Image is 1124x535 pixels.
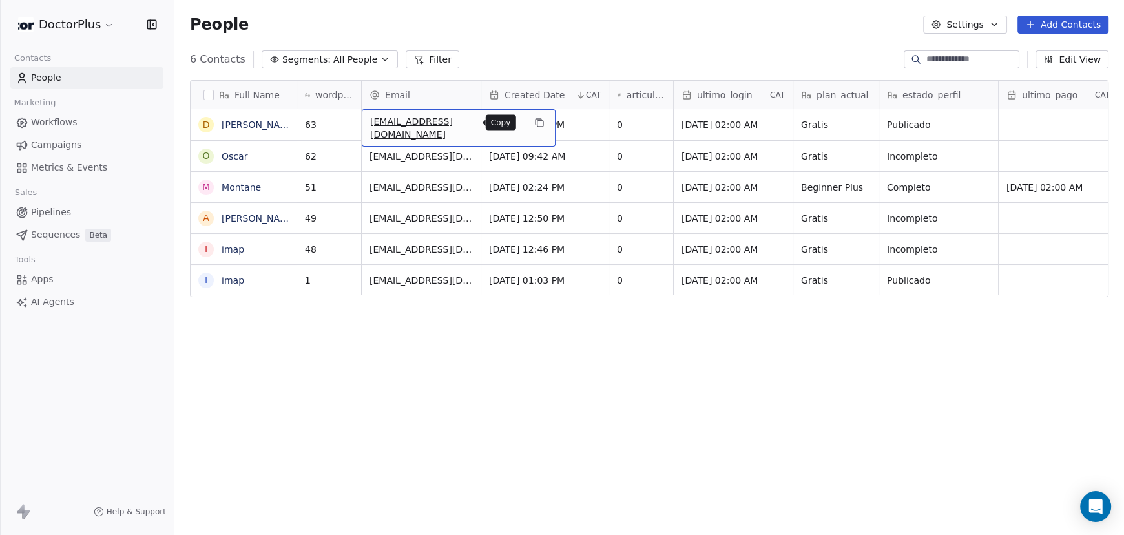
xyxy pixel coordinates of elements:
div: Email [362,81,481,109]
span: [EMAIL_ADDRESS][DOMAIN_NAME] [369,150,473,163]
div: Full Name [191,81,297,109]
div: estado_perfil [879,81,998,109]
span: Pipelines [31,205,71,219]
span: 48 [305,243,353,256]
span: Apps [31,273,54,286]
span: [EMAIL_ADDRESS][DOMAIN_NAME] [370,115,524,141]
span: 0 [617,212,665,225]
span: Email [385,89,410,101]
span: Gratis [801,118,871,131]
span: [DATE] 02:00 AM [682,274,785,287]
span: [DATE] 12:46 PM [489,243,601,256]
img: logo-Doctor-Plus.jpg [18,17,34,32]
span: [DATE] 02:00 AM [682,212,785,225]
span: Publicado [887,274,990,287]
div: articulos_publicados [609,81,673,109]
span: Beta [85,229,111,242]
span: [DATE] 09:42 AM [489,150,601,163]
span: 62 [305,150,353,163]
span: [DATE] 12:50 PM [489,212,601,225]
span: 6 Contacts [190,52,245,67]
div: i [205,273,207,287]
span: CAT [1095,90,1110,100]
div: ultimo_pagoCAT [999,81,1118,109]
a: [PERSON_NAME] Garlito [PERSON_NAME] [222,120,408,130]
a: imap [222,244,244,255]
span: [DATE] 02:00 AM [1006,181,1110,194]
span: Full Name [234,89,280,101]
span: Sequences [31,228,80,242]
span: CAT [586,90,601,100]
div: ultimo_loginCAT [674,81,793,109]
span: 0 [617,118,665,131]
button: Settings [923,16,1006,34]
a: Help & Support [94,507,166,517]
span: Segments: [282,53,331,67]
span: AI Agents [31,295,74,309]
div: M [202,180,210,194]
a: AI Agents [10,291,163,313]
div: plan_actual [793,81,879,109]
div: D [203,118,210,132]
button: Edit View [1036,50,1108,68]
span: Metrics & Events [31,161,107,174]
span: [DATE] 02:00 AM [682,118,785,131]
span: Incompleto [887,243,990,256]
span: Marketing [8,93,61,112]
span: DoctorPlus [39,16,101,33]
span: plan_actual [817,89,868,101]
button: DoctorPlus [16,14,117,36]
span: Beginner Plus [801,181,871,194]
a: imap [222,275,244,286]
span: [EMAIL_ADDRESS][DOMAIN_NAME] [369,274,473,287]
a: [PERSON_NAME] [222,213,297,224]
span: Gratis [801,274,871,287]
button: Add Contacts [1017,16,1108,34]
span: Contacts [8,48,57,68]
span: 51 [305,181,353,194]
div: wordpressUserId [297,81,361,109]
span: 49 [305,212,353,225]
span: Incompleto [887,212,990,225]
span: [EMAIL_ADDRESS][DOMAIN_NAME] [369,243,473,256]
span: People [31,71,61,85]
span: [DATE] 01:19 PM [489,118,601,131]
div: grid [191,109,297,520]
span: [DATE] 01:03 PM [489,274,601,287]
a: Montane [222,182,261,193]
a: Apps [10,269,163,290]
p: Copy [491,118,511,128]
a: People [10,67,163,89]
a: Oscar [222,151,247,162]
span: Sales [9,183,43,202]
span: Completo [887,181,990,194]
span: 0 [617,181,665,194]
a: Metrics & Events [10,157,163,178]
div: Created DateCAT [481,81,609,109]
button: Filter [406,50,459,68]
span: 0 [617,274,665,287]
span: 0 [617,150,665,163]
span: Gratis [801,150,871,163]
div: Open Intercom Messenger [1080,491,1111,522]
a: Pipelines [10,202,163,223]
span: [DATE] 02:00 AM [682,243,785,256]
span: All People [333,53,377,67]
span: Help & Support [107,507,166,517]
span: ultimo_pago [1022,89,1077,101]
span: Gratis [801,243,871,256]
span: 1 [305,274,353,287]
span: Tools [9,250,41,269]
div: A [203,211,209,225]
span: [EMAIL_ADDRESS][DOMAIN_NAME] [369,181,473,194]
span: [DATE] 02:00 AM [682,150,785,163]
div: O [202,149,209,163]
span: [DATE] 02:24 PM [489,181,601,194]
a: Workflows [10,112,163,133]
span: 0 [617,243,665,256]
span: CAT [770,90,785,100]
span: articulos_publicados [627,89,665,101]
span: [DATE] 02:00 AM [682,181,785,194]
span: Workflows [31,116,78,129]
span: 63 [305,118,353,131]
